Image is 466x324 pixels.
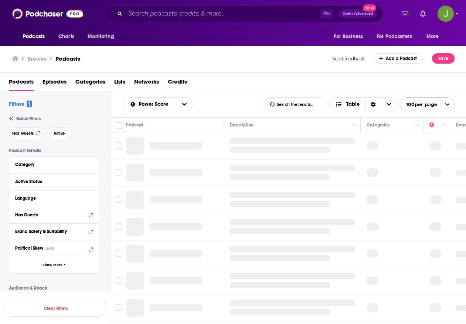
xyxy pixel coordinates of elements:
button: open menu [400,97,455,111]
div: Beta [46,246,54,251]
span: Toggle select row [116,250,122,257]
a: Networks [134,76,159,91]
img: Podchaser - Follow, Share and Rate Podcasts [12,7,83,21]
p: Audience & Reach [9,286,99,291]
button: open menu [18,30,54,44]
a: Podcasts [55,55,80,62]
button: Brand Safety & Suitability [15,227,93,236]
button: open menu [82,30,123,44]
span: Active [54,131,65,135]
button: Active [47,127,71,139]
h2: Filters [9,100,32,107]
a: Episodes [42,76,67,91]
button: Language [15,193,93,203]
span: 100 per page [400,99,437,110]
span: Toggle select row [116,277,122,284]
button: open menu [421,30,448,44]
span: Toggle select row [116,142,122,149]
a: Show notifications dropdown [399,7,411,20]
button: Has Guests [15,210,93,219]
img: User Profile [438,6,454,22]
a: Charts [54,30,79,44]
span: Political Skew [15,246,43,251]
a: Podcasts [9,76,34,91]
a: Lists [114,76,125,91]
a: Categories [75,76,105,91]
div: Brand Safety & Suitability [15,229,86,234]
span: For Podcasters [377,31,412,42]
span: Charts [58,31,74,42]
div: Active Status [15,179,88,184]
span: 1 [27,101,32,107]
button: Active Status [15,177,93,186]
div: Sort Direction [365,98,381,111]
div: Language [15,196,88,201]
button: Choose View [329,97,397,111]
span: Toggle select row [116,223,122,230]
span: ⌘ K [320,9,333,18]
div: Power Score [429,121,440,129]
button: Has Guests [9,127,44,139]
div: Categories [367,121,390,129]
span: New [363,4,376,11]
span: Podcasts [23,31,45,42]
button: open menu [372,30,423,44]
span: Toggle select row [116,196,122,203]
button: Category [15,160,93,169]
button: open menu [177,98,192,111]
button: Show profile menu [438,6,454,22]
a: Add a Podcast [373,53,424,64]
span: For Business [334,31,363,42]
div: Podcast [126,121,143,129]
span: More [426,31,439,42]
button: Column Actions [439,121,448,130]
span: Logged in as jon47193 [438,6,454,22]
div: Has Guests [15,212,86,217]
div: Category [15,162,88,167]
button: Political SkewBeta [15,243,93,253]
span: Quick Filters [16,116,41,121]
span: Table [346,102,360,107]
button: Clear Filters [4,300,107,317]
span: Power Score [139,102,171,107]
span: Show More [42,263,62,267]
button: Send feedback [330,55,367,62]
div: Search podcasts, credits, & more... [105,5,383,22]
button: Column Actions [350,121,359,130]
button: Open AdvancedNew [339,9,377,18]
span: Toggle select row [116,169,122,176]
h2: Choose List sort [123,97,193,111]
button: Column Actions [413,121,422,130]
button: open menu [329,30,372,44]
button: Save [432,53,455,64]
span: Has Guests [12,131,34,135]
div: Description [230,121,254,129]
span: Open Advanced [343,12,373,16]
button: open menu [123,102,177,107]
h3: Browse [27,55,47,62]
span: Monitoring [88,31,114,42]
button: Show More [9,257,99,273]
input: Search podcasts, credits, & more... [125,8,320,20]
a: Show notifications dropdown [417,7,429,20]
a: Credits [168,76,187,91]
span: Toggle select row [116,304,122,311]
p: Podcast Details [9,148,99,153]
